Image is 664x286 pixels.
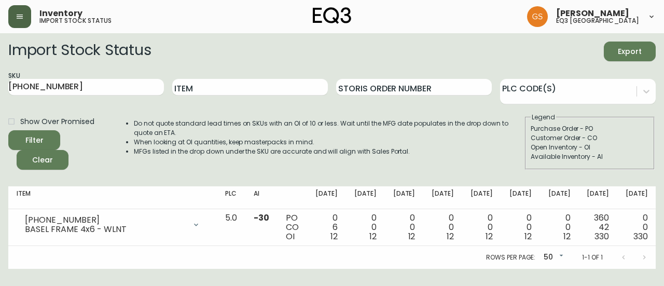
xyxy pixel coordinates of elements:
[423,186,462,209] th: [DATE]
[8,130,60,150] button: Filter
[17,150,68,170] button: Clear
[346,186,385,209] th: [DATE]
[556,18,639,24] h5: eq3 [GEOGRAPHIC_DATA]
[556,9,629,18] span: [PERSON_NAME]
[486,230,493,242] span: 12
[531,113,556,122] legend: Legend
[524,230,532,242] span: 12
[134,138,524,147] li: When looking at OI quantities, keep masterpacks in mind.
[527,6,548,27] img: 6b403d9c54a9a0c30f681d41f5fc2571
[563,230,571,242] span: 12
[245,186,278,209] th: AI
[539,249,565,266] div: 50
[531,124,649,133] div: Purchase Order - PO
[432,213,454,241] div: 0 0
[313,7,351,24] img: logo
[447,230,454,242] span: 12
[134,147,524,156] li: MFGs listed in the drop down under the SKU are accurate and will align with Sales Portal.
[20,116,94,127] span: Show Over Promised
[540,186,579,209] th: [DATE]
[604,42,656,61] button: Export
[134,119,524,138] li: Do not quote standard lead times on SKUs with an OI of 10 or less. Wait until the MFG date popula...
[393,213,416,241] div: 0 0
[486,253,535,262] p: Rows per page:
[25,154,60,167] span: Clear
[217,186,245,209] th: PLC
[8,42,151,61] h2: Import Stock Status
[462,186,501,209] th: [DATE]
[217,209,245,246] td: 5.0
[582,253,603,262] p: 1-1 of 1
[8,186,217,209] th: Item
[408,230,416,242] span: 12
[531,143,649,152] div: Open Inventory - OI
[25,225,186,234] div: BASEL FRAME 4x6 - WLNT
[25,215,186,225] div: [PHONE_NUMBER]
[286,213,299,241] div: PO CO
[307,186,346,209] th: [DATE]
[509,213,532,241] div: 0 0
[594,230,609,242] span: 330
[385,186,424,209] th: [DATE]
[531,133,649,143] div: Customer Order - CO
[254,212,269,224] span: -30
[471,213,493,241] div: 0 0
[286,230,295,242] span: OI
[330,230,338,242] span: 12
[587,213,609,241] div: 360 42
[633,230,648,242] span: 330
[578,186,617,209] th: [DATE]
[501,186,540,209] th: [DATE]
[548,213,571,241] div: 0 0
[369,230,377,242] span: 12
[617,186,656,209] th: [DATE]
[531,152,649,161] div: Available Inventory - AI
[17,213,209,236] div: [PHONE_NUMBER]BASEL FRAME 4x6 - WLNT
[354,213,377,241] div: 0 0
[612,45,647,58] span: Export
[315,213,338,241] div: 0 6
[39,18,112,24] h5: import stock status
[626,213,648,241] div: 0 0
[39,9,82,18] span: Inventory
